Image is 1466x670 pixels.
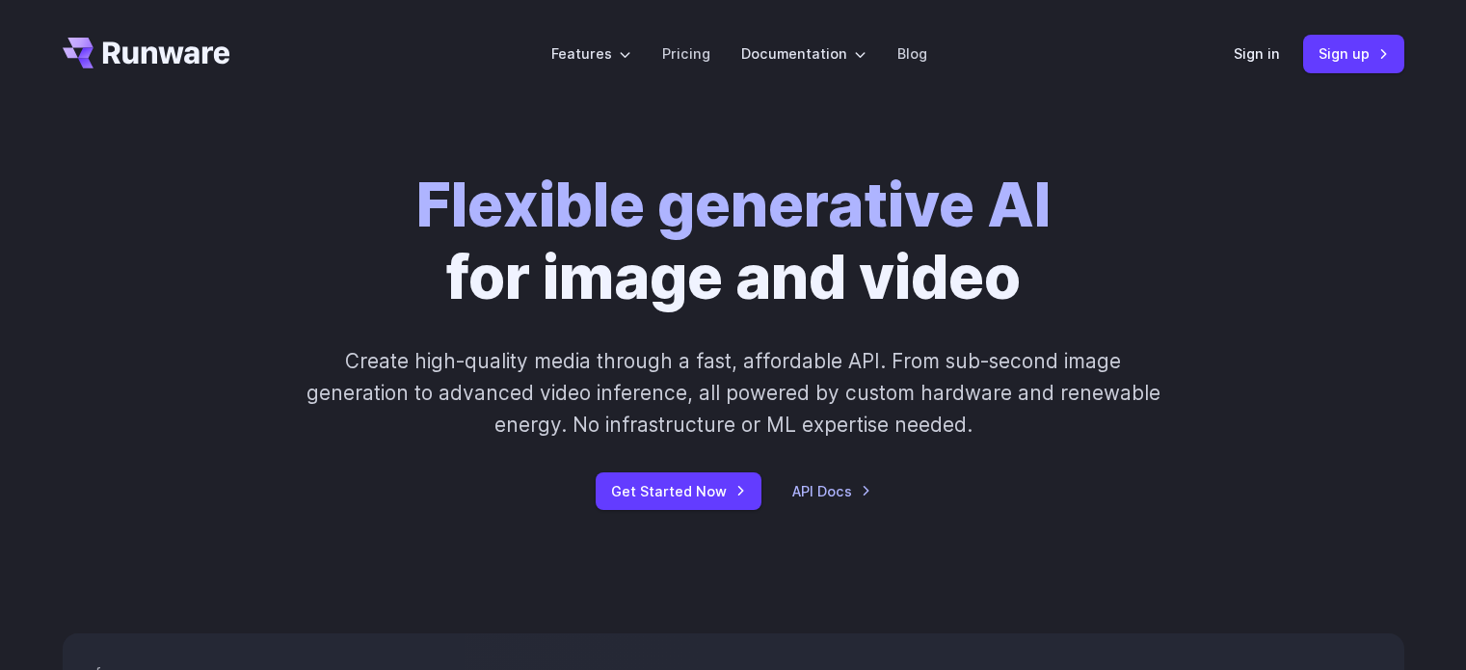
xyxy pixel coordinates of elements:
[63,38,230,68] a: Go to /
[897,42,927,65] a: Blog
[1303,35,1404,72] a: Sign up
[304,345,1162,442] p: Create high-quality media through a fast, affordable API. From sub-second image generation to adv...
[1234,42,1280,65] a: Sign in
[416,170,1051,314] h1: for image and video
[662,42,710,65] a: Pricing
[792,480,871,502] a: API Docs
[741,42,866,65] label: Documentation
[551,42,631,65] label: Features
[596,472,761,510] a: Get Started Now
[416,169,1051,241] strong: Flexible generative AI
